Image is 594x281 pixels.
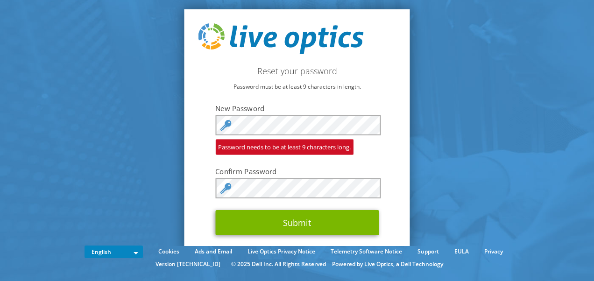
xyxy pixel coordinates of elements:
a: EULA [447,246,476,257]
li: Version [TECHNICAL_ID] [151,259,225,269]
a: Telemetry Software Notice [324,246,409,257]
li: Powered by Live Optics, a Dell Technology [332,259,443,269]
a: Live Optics Privacy Notice [240,246,322,257]
p: Password must be at least 9 characters in length. [198,82,396,92]
label: Confirm Password [215,167,379,176]
a: Ads and Email [188,246,239,257]
a: Support [410,246,446,257]
h2: Reset your password [198,66,396,76]
button: Submit [215,210,379,235]
label: New Password [215,104,379,113]
a: Cookies [151,246,186,257]
img: live_optics_svg.svg [198,23,364,54]
span: Password needs to be at least 9 characters long. [215,139,354,155]
a: Privacy [477,246,510,257]
li: © 2025 Dell Inc. All Rights Reserved [226,259,331,269]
